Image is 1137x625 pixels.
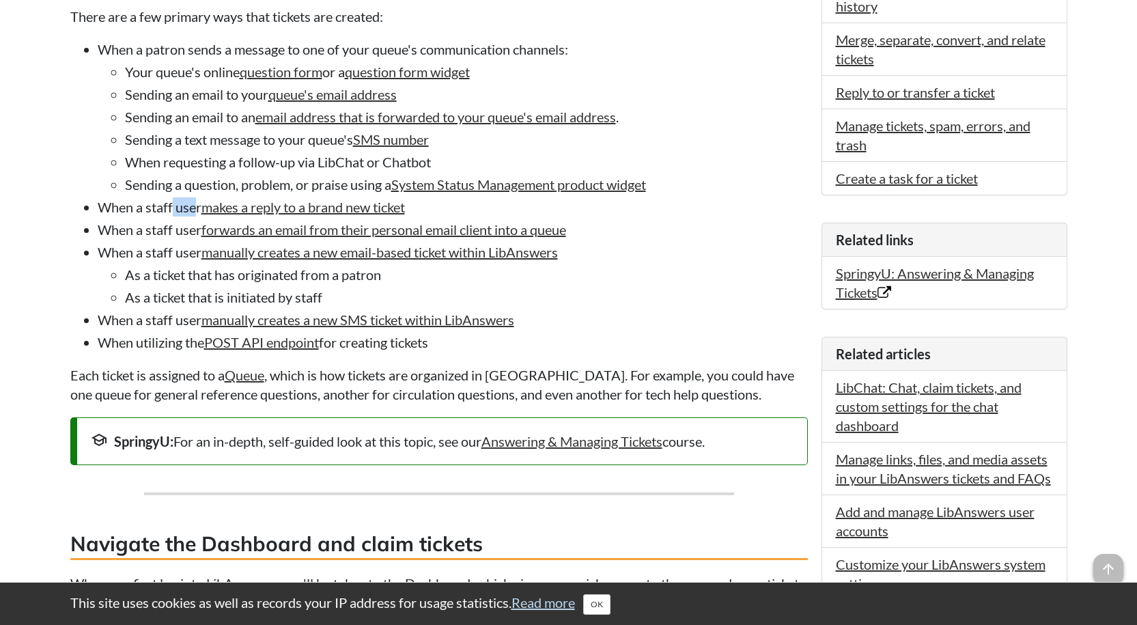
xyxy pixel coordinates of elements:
li: Sending an email to your [125,85,808,104]
li: When requesting a follow-up via LibChat or Chatbot [125,152,808,171]
a: Manage tickets, spam, errors, and trash [836,117,1030,153]
li: When a patron sends a message to one of your queue's communication channels: [98,40,808,194]
p: Each ticket is assigned to a , which is how tickets are organized in [GEOGRAPHIC_DATA]. For examp... [70,365,808,404]
span: school [91,432,107,448]
li: As a ticket that has originated from a patron [125,265,808,284]
p: There are a few primary ways that tickets are created: [70,7,808,26]
a: question form [240,64,322,80]
a: Answering & Managing Tickets [481,433,662,449]
a: POST API endpoint [204,334,319,350]
a: Merge, separate, convert, and relate tickets [836,31,1045,67]
a: queue's email address [268,86,397,102]
a: forwards an email from their personal email client into a queue [201,221,566,238]
button: Close [583,594,610,615]
div: For an in-depth, self-guided look at this topic, see our course. [91,432,794,451]
a: Add and manage LibAnswers user accounts [836,503,1035,539]
a: Reply to or transfer a ticket [836,84,995,100]
a: manually creates a new SMS ticket within LibAnswers [201,311,514,328]
div: This site uses cookies as well as records your IP address for usage statistics. [57,593,1081,615]
a: question form widget [345,64,470,80]
li: Sending a question, problem, or praise using a [125,175,808,194]
li: When a staff user [98,242,808,307]
span: arrow_upward [1093,554,1123,584]
a: makes a reply to a brand new ticket [201,199,405,215]
a: arrow_upward [1093,555,1123,572]
a: Create a task for a ticket [836,170,978,186]
a: SpringyU: Answering & Managing Tickets [836,265,1034,301]
a: Customize your LibAnswers system settings [836,556,1045,592]
a: Read more [511,594,575,611]
a: LibChat: Chat, claim tickets, and custom settings for the chat dashboard [836,379,1022,434]
a: System Status Management product widget [391,176,646,193]
a: email address that is forwarded to your queue's email address [255,109,616,125]
li: Your queue's online or a [125,62,808,81]
span: Related links [836,232,914,248]
h3: Navigate the Dashboard and claim tickets [70,529,808,560]
li: When a staff user [98,197,808,217]
li: When utilizing the for creating tickets [98,333,808,352]
a: manually creates a new email-based ticket within LibAnswers [201,244,558,260]
span: Related articles [836,346,931,362]
a: SMS number [353,131,429,148]
li: Sending an email to an . [125,107,808,126]
li: When a staff user [98,310,808,329]
strong: SpringyU: [114,433,173,449]
a: Queue [225,367,264,383]
a: Manage links, files, and media assets in your LibAnswers tickets and FAQs [836,451,1051,486]
li: As a ticket that is initiated by staff [125,288,808,307]
li: When a staff user [98,220,808,239]
li: Sending a text message to your queue's [125,130,808,149]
